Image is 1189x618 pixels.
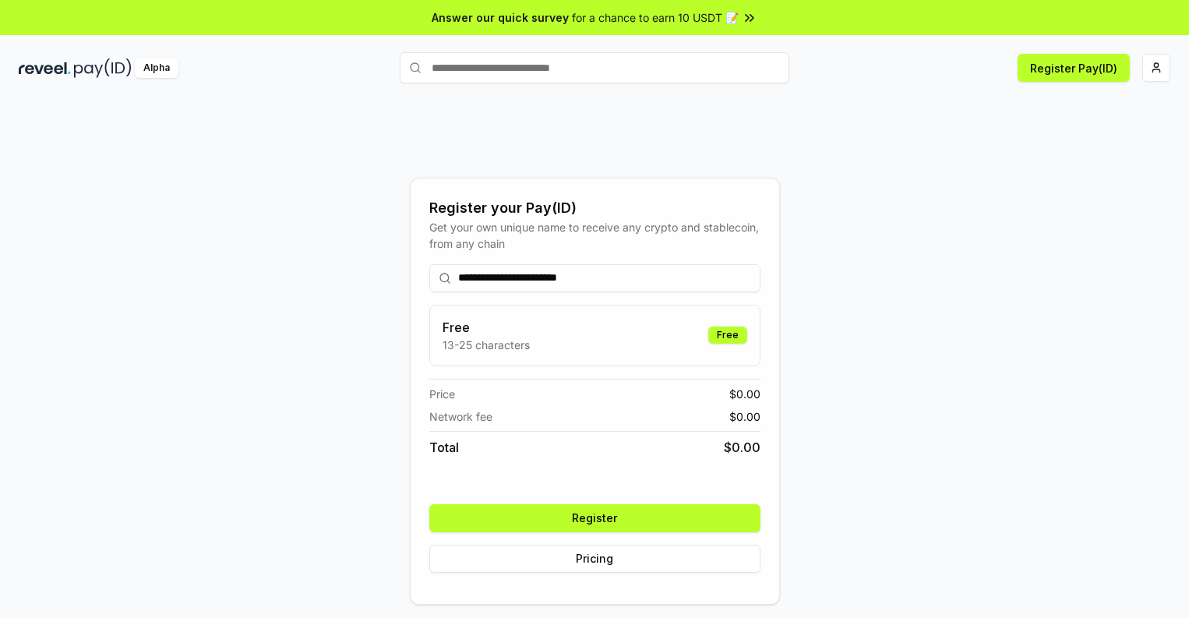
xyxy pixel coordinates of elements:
[432,9,569,26] span: Answer our quick survey
[729,386,760,402] span: $ 0.00
[135,58,178,78] div: Alpha
[429,197,760,219] div: Register your Pay(ID)
[429,219,760,252] div: Get your own unique name to receive any crypto and stablecoin, from any chain
[729,408,760,425] span: $ 0.00
[429,408,492,425] span: Network fee
[443,318,530,337] h3: Free
[1018,54,1130,82] button: Register Pay(ID)
[74,58,132,78] img: pay_id
[443,337,530,353] p: 13-25 characters
[429,438,459,457] span: Total
[429,386,455,402] span: Price
[429,545,760,573] button: Pricing
[572,9,739,26] span: for a chance to earn 10 USDT 📝
[724,438,760,457] span: $ 0.00
[429,504,760,532] button: Register
[19,58,71,78] img: reveel_dark
[708,327,747,344] div: Free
